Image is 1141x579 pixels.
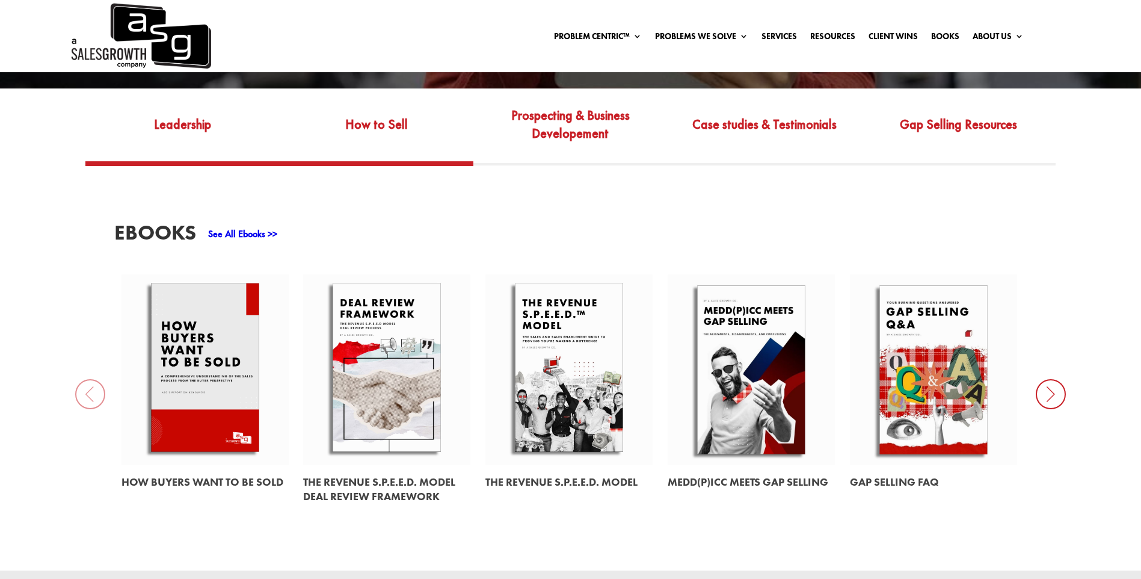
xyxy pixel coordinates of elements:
a: Resources [810,32,855,45]
a: Services [761,32,797,45]
a: Gap Selling Resources [861,105,1055,161]
a: About Us [973,32,1024,45]
a: Prospecting & Business Developement [473,105,667,161]
a: See All Ebooks >> [208,228,277,240]
a: Books [931,32,959,45]
a: Case studies & Testimonials [668,105,861,161]
h3: EBooks [114,222,196,249]
a: Client Wins [869,32,918,45]
a: Problem Centric™ [554,32,642,45]
a: How to Sell [280,105,473,161]
a: Leadership [85,105,279,161]
a: Problems We Solve [655,32,748,45]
